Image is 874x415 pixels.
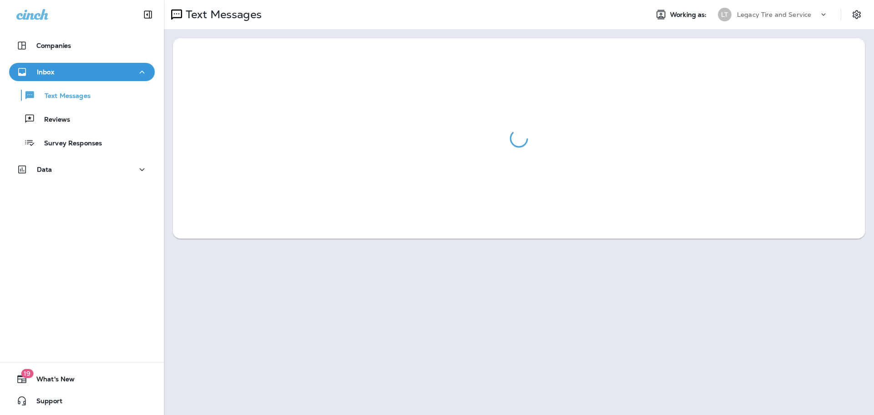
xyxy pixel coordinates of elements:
[9,392,155,410] button: Support
[9,370,155,388] button: 19What's New
[182,8,262,21] p: Text Messages
[35,139,102,148] p: Survey Responses
[36,42,71,49] p: Companies
[9,160,155,179] button: Data
[35,116,70,124] p: Reviews
[37,68,54,76] p: Inbox
[27,397,62,408] span: Support
[9,86,155,105] button: Text Messages
[21,369,33,378] span: 19
[27,375,75,386] span: What's New
[9,133,155,152] button: Survey Responses
[9,63,155,81] button: Inbox
[36,92,91,101] p: Text Messages
[37,166,52,173] p: Data
[135,5,161,24] button: Collapse Sidebar
[849,6,865,23] button: Settings
[9,109,155,128] button: Reviews
[9,36,155,55] button: Companies
[718,8,732,21] div: LT
[737,11,811,18] p: Legacy Tire and Service
[670,11,709,19] span: Working as:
